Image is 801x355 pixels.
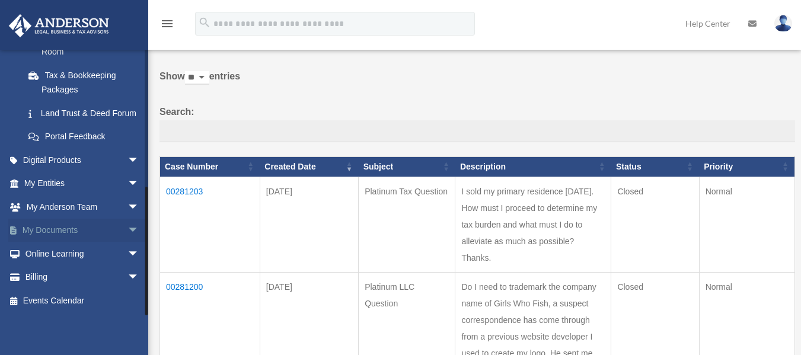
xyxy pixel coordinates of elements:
[260,157,358,177] th: Created Date: activate to sort column ascending
[127,148,151,172] span: arrow_drop_down
[699,157,794,177] th: Priority: activate to sort column ascending
[17,125,151,149] a: Portal Feedback
[8,172,157,196] a: My Entitiesarrow_drop_down
[699,177,794,272] td: Normal
[127,219,151,243] span: arrow_drop_down
[5,14,113,37] img: Anderson Advisors Platinum Portal
[160,157,260,177] th: Case Number: activate to sort column ascending
[611,177,699,272] td: Closed
[198,16,211,29] i: search
[127,242,151,266] span: arrow_drop_down
[8,148,157,172] a: Digital Productsarrow_drop_down
[160,17,174,31] i: menu
[774,15,792,32] img: User Pic
[611,157,699,177] th: Status: activate to sort column ascending
[359,177,455,272] td: Platinum Tax Question
[160,21,174,31] a: menu
[8,289,157,312] a: Events Calendar
[8,242,157,266] a: Online Learningarrow_drop_down
[160,177,260,272] td: 00281203
[8,266,157,289] a: Billingarrow_drop_down
[8,219,157,242] a: My Documentsarrow_drop_down
[185,71,209,85] select: Showentries
[127,266,151,290] span: arrow_drop_down
[159,104,795,143] label: Search:
[455,177,611,272] td: I sold my primary residence [DATE]. How must I proceed to determine my tax burden and what must I...
[8,195,157,219] a: My Anderson Teamarrow_drop_down
[159,68,795,97] label: Show entries
[359,157,455,177] th: Subject: activate to sort column ascending
[127,195,151,219] span: arrow_drop_down
[127,172,151,196] span: arrow_drop_down
[455,157,611,177] th: Description: activate to sort column ascending
[17,63,151,101] a: Tax & Bookkeeping Packages
[260,177,358,272] td: [DATE]
[159,120,795,143] input: Search:
[17,101,151,125] a: Land Trust & Deed Forum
